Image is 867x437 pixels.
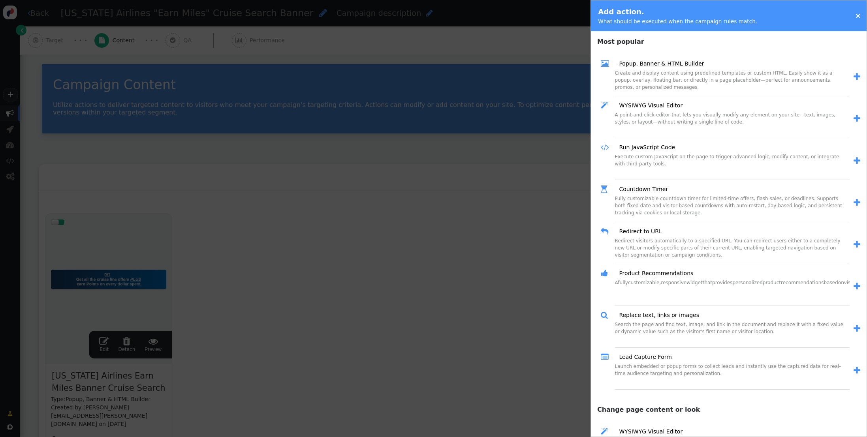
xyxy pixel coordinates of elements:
span: customizable, [628,280,661,285]
a: Redirect to URL [613,227,662,236]
span: visitor [844,280,859,285]
a:  [850,238,861,251]
a:  [850,155,861,167]
span: fully [618,280,628,285]
span: that [703,280,712,285]
span:  [854,366,860,375]
a: WYSIWYG Visual Editor [613,101,683,110]
div: Fully customizable countdown timer for limited-time offers, flash sales, or deadlines. Supports b... [615,195,850,222]
span:  [854,240,860,249]
span:  [601,100,614,111]
span: A [615,280,618,285]
a: Replace text, links or images [613,311,699,319]
a:  [850,323,861,335]
a: Countdown Timer [613,185,668,193]
span:  [854,282,860,291]
a:  [850,113,861,125]
span: based [824,280,838,285]
span:  [601,58,614,69]
div: Execute custom JavaScript on the page to trigger advanced logic, modify content, or integrate wit... [615,153,850,180]
span:  [601,184,614,195]
span: on [838,280,844,285]
h4: Change page content or look [591,401,867,414]
a: Run JavaScript Code [613,143,675,152]
div: What should be executed when the campaign rules match. [598,17,757,25]
a: × [855,11,861,20]
span:  [854,199,860,207]
a: Lead Capture Form [613,353,671,361]
a: Popup, Banner & HTML Builder [613,60,704,68]
div: A point-and-click editor that lets you visually modify any element on your site—text, images, sty... [615,111,850,138]
span:  [854,324,860,333]
div: Create and display content using predefined templates or custom HTML. Easily show it as a popup, ... [615,69,850,96]
a:  [850,280,861,293]
span:  [601,268,614,279]
a: WYSIWYG Visual Editor [613,428,683,436]
span: widget [686,280,702,285]
span:  [854,73,860,81]
span: product [763,280,781,285]
span: recommendations [781,280,824,285]
div: Search the page and find text, image, and link in the document and replace it with a fixed value ... [615,321,850,348]
a:  [850,197,861,209]
span: provides [712,280,732,285]
span: responsive [661,280,686,285]
span:  [601,309,614,321]
a:  [850,364,861,377]
span:  [854,114,860,123]
div: Launch embedded or popup forms to collect leads and instantly use the captured data for real-time... [615,363,850,390]
a:  [850,71,861,83]
span:  [601,351,614,363]
div: Redirect visitors automatically to a specified URL. You can redirect users either to a completely... [615,237,850,264]
h4: Most popular [591,33,867,46]
span: personalized [732,280,762,285]
span:  [601,226,614,237]
span:  [601,142,614,153]
a: Product Recommendations [613,269,693,278]
span:  [854,157,860,165]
